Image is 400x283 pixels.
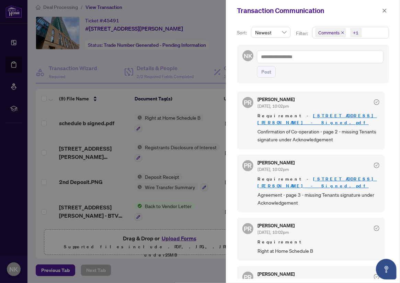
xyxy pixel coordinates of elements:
span: PR [244,161,252,170]
span: check-circle [374,226,379,231]
span: close [341,31,344,34]
span: Requirement - [258,176,379,189]
h5: [PERSON_NAME] [258,272,295,276]
span: Agreement - page 3 - missing Tenants signature under Acknowledgement [258,191,379,207]
span: Confirmation of Co-operation - page 2 - missing Tenants signature under Acknowledgement [258,128,379,144]
span: check-circle [374,274,379,280]
div: Transaction Communication [237,6,380,16]
span: [DATE], 10:02pm [258,230,289,235]
span: Comments [318,29,340,36]
a: [STREET_ADDRESS][PERSON_NAME] - Signed.pdf [258,113,377,126]
span: Right at Home Schedule B [258,247,379,255]
span: close [382,8,387,13]
span: PR [244,272,252,282]
span: Requirement - [258,112,379,126]
h5: [PERSON_NAME] [258,97,295,102]
span: PR [244,98,252,107]
button: Open asap [376,259,397,280]
div: +1 [353,29,359,36]
span: Comments [315,28,346,37]
span: Newest [255,27,286,37]
p: Filter: [296,30,309,37]
a: [STREET_ADDRESS][PERSON_NAME] - Signed.pdf [258,176,377,189]
p: Sort: [237,29,248,36]
span: [DATE], 10:02pm [258,104,289,109]
span: PR [244,224,252,233]
span: Requirement [258,239,379,246]
h5: [PERSON_NAME] [258,160,295,165]
span: check-circle [374,163,379,168]
span: NK [244,51,252,61]
span: [DATE], 10:02pm [258,167,289,172]
span: check-circle [374,99,379,105]
h5: [PERSON_NAME] [258,223,295,228]
button: Post [257,66,276,78]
